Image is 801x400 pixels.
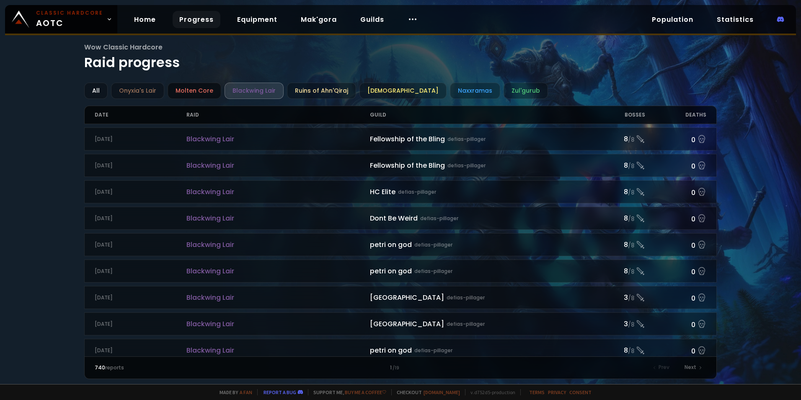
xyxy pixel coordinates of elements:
span: Blackwing Lair [186,345,370,356]
span: Checkout [391,389,460,395]
div: Zul'gurub [504,83,548,99]
a: Privacy [548,389,566,395]
span: Blackwing Lair [186,239,370,250]
div: 0 [645,318,706,330]
a: Terms [529,389,545,395]
small: Classic Hardcore [36,9,103,17]
div: 0 [645,265,706,277]
a: Buy me a coffee [345,389,386,395]
div: Onyxia's Lair [111,83,164,99]
div: Blackwing Lair [225,83,284,99]
div: Next [680,362,706,374]
small: defias-pillager [414,268,452,275]
small: / 8 [628,268,634,276]
small: defias-pillager [447,135,486,143]
div: 0 [645,344,706,356]
a: Mak'gora [294,11,344,28]
div: Guild [370,106,584,124]
a: a fan [240,389,252,395]
span: Blackwing Lair [186,292,370,303]
div: Date [95,106,186,124]
div: Prev [649,362,674,374]
a: Home [127,11,163,28]
span: Made by [214,389,252,395]
small: / 19 [393,365,399,371]
small: / 8 [628,242,634,250]
div: 1 [248,364,553,371]
div: All [84,83,108,99]
div: 0 [645,159,706,171]
a: [DATE]Blackwing Lairpetri on goddefias-pillager8/80 [84,260,717,283]
span: AOTC [36,9,103,29]
div: [GEOGRAPHIC_DATA] [370,292,584,303]
div: [DEMOGRAPHIC_DATA] [359,83,447,99]
div: Bosses [584,106,645,124]
span: Support me, [308,389,386,395]
div: petri on god [370,266,584,276]
div: 3 [584,319,645,329]
a: [DATE]Blackwing LairFellowship of the Blingdefias-pillager8/80 [84,127,717,151]
div: Naxxramas [450,83,500,99]
div: [DATE] [95,215,186,222]
div: petri on god [370,239,584,250]
div: 0 [645,212,706,224]
div: Fellowship of the Bling [370,160,584,171]
div: 0 [645,133,706,145]
div: [DATE] [95,268,186,275]
a: Classic HardcoreAOTC [5,5,117,34]
a: [DOMAIN_NAME] [424,389,460,395]
small: defias-pillager [414,241,452,249]
span: Blackwing Lair [186,266,370,276]
a: Consent [569,389,592,395]
small: defias-pillager [420,215,458,222]
small: defias-pillager [447,320,485,328]
span: Wow Classic Hardcore [84,42,717,52]
small: defias-pillager [398,188,436,196]
a: [DATE]Blackwing LairFellowship of the Blingdefias-pillager8/80 [84,154,717,177]
div: [DATE] [95,294,186,301]
div: [DATE] [95,188,186,196]
div: 8 [584,187,645,197]
a: [DATE]Blackwing LairDont Be Weirddefias-pillager8/80 [84,207,717,230]
small: defias-pillager [447,294,485,301]
div: [DATE] [95,320,186,328]
a: Report a bug [264,389,296,395]
a: Statistics [710,11,760,28]
div: 0 [645,239,706,251]
div: Dont Be Weird [370,213,584,223]
a: Progress [173,11,220,28]
div: [DATE] [95,241,186,249]
div: 8 [584,266,645,276]
small: / 8 [628,347,634,356]
span: 740 [95,364,105,371]
div: 8 [584,239,645,250]
a: [DATE]Blackwing LairHC Elitedefias-pillager8/80 [84,180,717,203]
span: Blackwing Lair [186,319,370,329]
span: Blackwing Lair [186,160,370,171]
div: [DATE] [95,135,186,143]
div: Ruins of Ahn'Qiraj [287,83,356,99]
a: [DATE]Blackwing Lairpetri on goddefias-pillager8/80 [84,339,717,362]
a: Equipment [230,11,284,28]
small: defias-pillager [447,162,486,169]
div: Fellowship of the Bling [370,134,584,144]
div: [GEOGRAPHIC_DATA] [370,319,584,329]
span: v. d752d5 - production [465,389,515,395]
div: HC Elite [370,187,584,197]
span: Blackwing Lair [186,213,370,223]
div: 0 [645,186,706,198]
span: Blackwing Lair [186,134,370,144]
span: Blackwing Lair [186,187,370,197]
div: Raid [186,106,370,124]
div: 8 [584,134,645,144]
small: / 8 [628,189,634,197]
h1: Raid progress [84,42,717,73]
div: reports [95,364,248,371]
div: Deaths [645,106,706,124]
a: [DATE]Blackwing Lair[GEOGRAPHIC_DATA]defias-pillager3/80 [84,286,717,309]
a: Population [645,11,700,28]
small: / 8 [628,294,634,303]
div: [DATE] [95,347,186,354]
a: [DATE]Blackwing Lairpetri on goddefias-pillager8/80 [84,233,717,256]
div: [DATE] [95,162,186,169]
